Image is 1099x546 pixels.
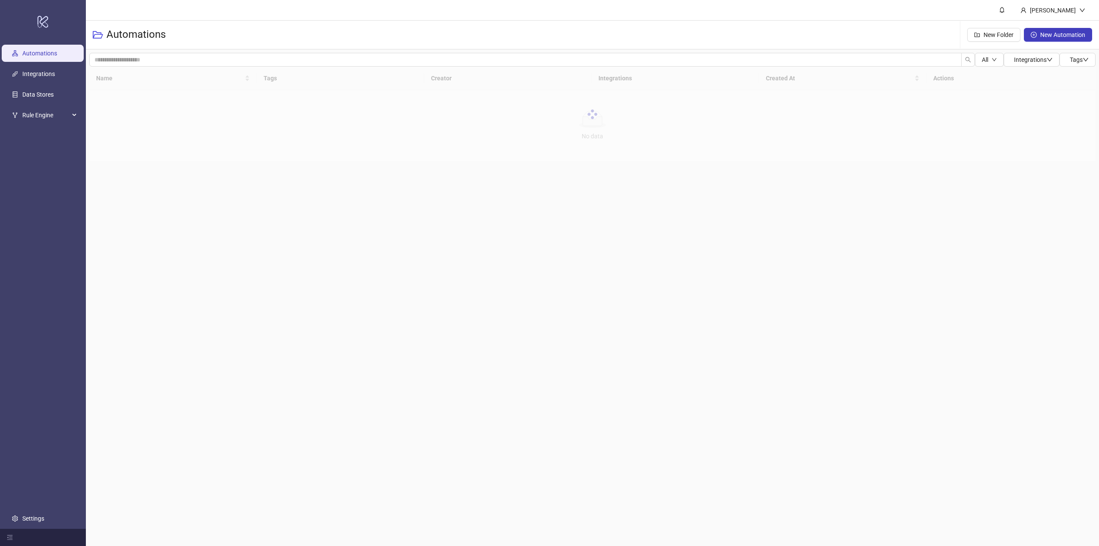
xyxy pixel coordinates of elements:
[1026,6,1079,15] div: [PERSON_NAME]
[965,57,971,63] span: search
[999,7,1005,13] span: bell
[982,56,988,63] span: All
[1079,7,1085,13] span: down
[1060,53,1096,67] button: Tagsdown
[7,534,13,540] span: menu-fold
[1020,7,1026,13] span: user
[1040,31,1085,38] span: New Automation
[22,50,57,57] a: Automations
[984,31,1014,38] span: New Folder
[1047,57,1053,63] span: down
[1014,56,1053,63] span: Integrations
[22,91,54,98] a: Data Stores
[1083,57,1089,63] span: down
[992,57,997,62] span: down
[22,107,70,124] span: Rule Engine
[93,30,103,40] span: folder-open
[1004,53,1060,67] button: Integrationsdown
[22,515,44,522] a: Settings
[1024,28,1092,42] button: New Automation
[12,112,18,118] span: fork
[106,28,166,42] h3: Automations
[1031,32,1037,38] span: plus-circle
[974,32,980,38] span: folder-add
[22,70,55,77] a: Integrations
[967,28,1020,42] button: New Folder
[975,53,1004,67] button: Alldown
[1070,56,1089,63] span: Tags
